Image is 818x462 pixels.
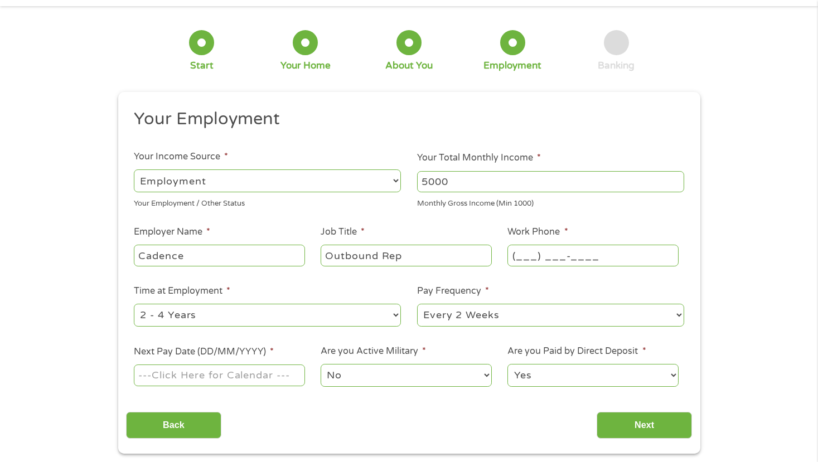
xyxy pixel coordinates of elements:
div: Employment [483,60,541,72]
label: Your Total Monthly Income [417,152,541,164]
label: Next Pay Date (DD/MM/YYYY) [134,346,274,358]
input: (231) 754-4010 [507,245,678,266]
label: Your Income Source [134,151,228,163]
label: Are you Paid by Direct Deposit [507,346,646,357]
div: Your Employment / Other Status [134,194,401,210]
label: Pay Frequency [417,285,489,297]
input: Back [126,412,221,439]
input: Walmart [134,245,304,266]
div: Your Home [280,60,331,72]
input: ---Click Here for Calendar --- [134,364,304,386]
input: 1800 [417,171,684,192]
label: Work Phone [507,226,568,238]
div: Start [190,60,214,72]
label: Time at Employment [134,285,230,297]
div: Monthly Gross Income (Min 1000) [417,194,684,210]
input: Next [597,412,692,439]
label: Job Title [321,226,365,238]
h2: Your Employment [134,108,676,130]
div: Banking [598,60,635,72]
div: About You [385,60,433,72]
label: Employer Name [134,226,210,238]
label: Are you Active Military [321,346,426,357]
input: Cashier [321,245,491,266]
